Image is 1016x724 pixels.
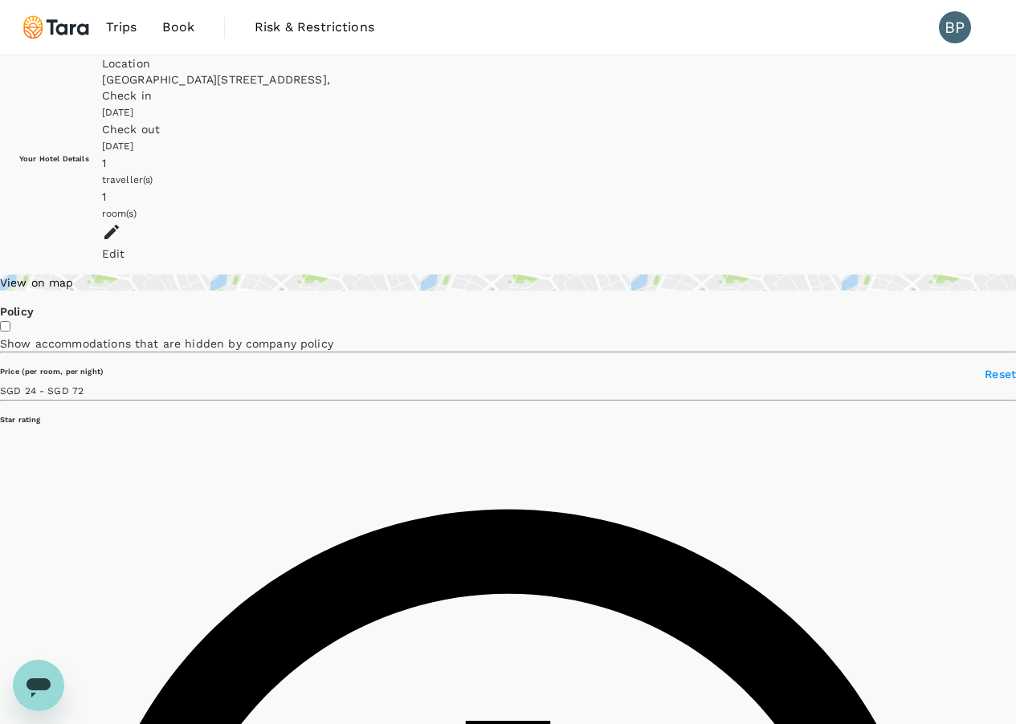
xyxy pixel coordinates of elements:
[19,153,89,164] h6: Your Hotel Details
[985,368,1016,380] span: Reset
[102,71,997,87] div: [GEOGRAPHIC_DATA][STREET_ADDRESS],
[102,246,997,262] div: Edit
[102,174,153,185] span: traveller(s)
[102,87,997,104] div: Check in
[102,155,997,171] div: 1
[102,140,134,152] span: [DATE]
[102,208,137,219] span: room(s)
[939,11,971,43] div: BP
[102,55,997,71] div: Location
[102,189,997,205] div: 1
[102,121,997,137] div: Check out
[19,10,93,45] img: Tara Climate Ltd
[106,18,137,37] span: Trips
[102,107,134,118] span: [DATE]
[162,18,194,37] span: Book
[13,660,64,711] iframe: Button to launch messaging window
[255,18,374,37] span: Risk & Restrictions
